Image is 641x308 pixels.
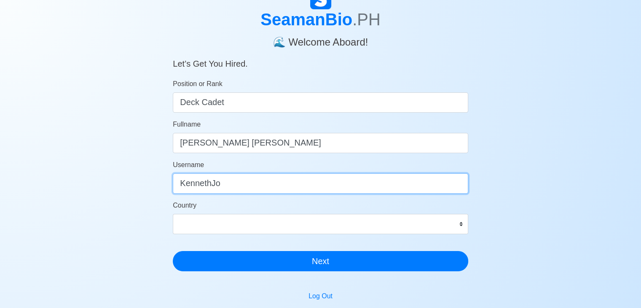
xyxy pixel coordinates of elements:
span: Username [173,161,204,168]
h5: Let’s Get You Hired. [173,49,468,69]
input: Your Fullname [173,133,468,153]
h4: 🌊 Welcome Aboard! [173,30,468,49]
h1: SeamanBio [173,9,468,30]
span: Position or Rank [173,80,222,87]
input: ex. 2nd Officer w/Master License [173,92,468,113]
button: Log Out [303,288,338,304]
span: .PH [352,10,381,29]
label: Country [173,200,196,211]
span: Fullname [173,121,201,128]
input: Ex. donaldcris [173,173,468,194]
button: Next [173,251,468,271]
